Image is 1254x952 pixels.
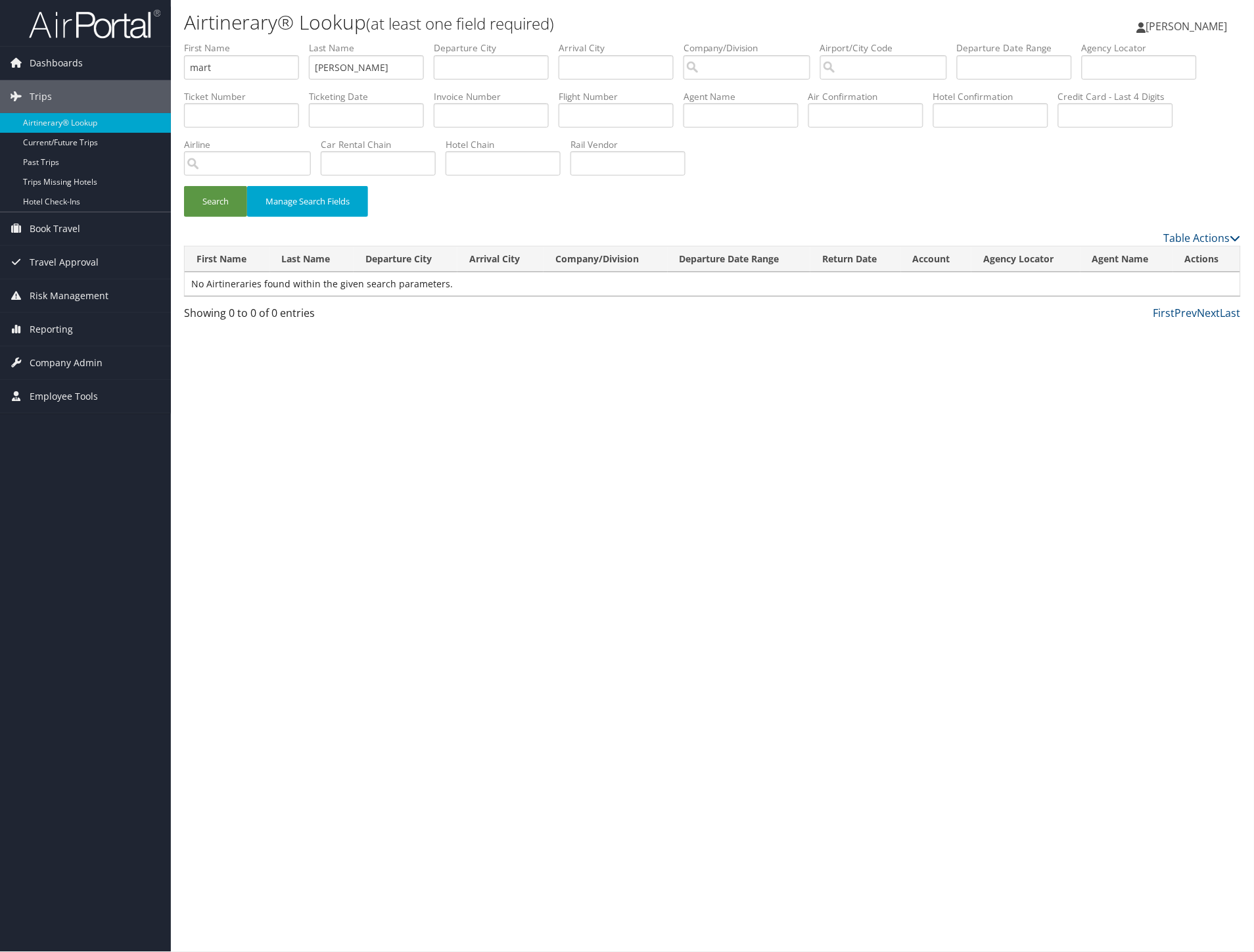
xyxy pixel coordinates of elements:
label: First Name [184,41,309,55]
label: Arrival City [559,41,684,55]
a: Last [1220,306,1241,320]
label: Hotel Confirmation [933,90,1058,103]
th: Agent Name [1080,247,1173,272]
th: Departure Date Range: activate to sort column ascending [668,247,811,272]
small: (at least one field required) [366,12,554,34]
button: Search [184,186,247,217]
label: Company/Division [684,41,820,55]
a: Table Actions [1164,231,1241,245]
label: Credit Card - Last 4 Digits [1058,90,1183,103]
span: Book Travel [30,212,80,245]
label: Ticket Number [184,90,309,103]
th: First Name: activate to sort column ascending [185,247,270,272]
label: Agent Name [684,90,808,103]
a: [PERSON_NAME] [1137,7,1241,46]
a: First [1153,306,1175,320]
th: Actions [1173,247,1240,272]
th: Company/Division [544,247,668,272]
label: Ticketing Date [309,90,434,103]
th: Return Date: activate to sort column ascending [810,247,901,272]
label: Flight Number [559,90,684,103]
span: Risk Management [30,279,108,312]
th: Arrival City: activate to sort column ascending [457,247,544,272]
label: Hotel Chain [446,138,570,151]
th: Agency Locator: activate to sort column ascending [971,247,1080,272]
span: Reporting [30,313,73,346]
div: Showing 0 to 0 of 0 entries [184,305,434,327]
th: Departure City: activate to sort column ascending [354,247,458,272]
h1: Airtinerary® Lookup [184,9,889,36]
label: Invoice Number [434,90,559,103]
label: Air Confirmation [808,90,933,103]
button: Manage Search Fields [247,186,368,217]
label: Airline [184,138,321,151]
label: Agency Locator [1082,41,1207,55]
span: Employee Tools [30,380,98,413]
label: Departure Date Range [957,41,1082,55]
span: Travel Approval [30,246,99,279]
th: Last Name: activate to sort column ascending [270,247,354,272]
a: Prev [1175,306,1197,320]
a: Next [1197,306,1220,320]
span: Company Admin [30,346,103,379]
span: Dashboards [30,47,83,80]
td: No Airtineraries found within the given search parameters. [185,272,1240,296]
label: Last Name [309,41,434,55]
label: Car Rental Chain [321,138,446,151]
label: Airport/City Code [820,41,957,55]
img: airportal-logo.png [29,9,160,39]
th: Account: activate to sort column ascending [901,247,972,272]
label: Rail Vendor [570,138,695,151]
span: [PERSON_NAME] [1146,19,1228,34]
label: Departure City [434,41,559,55]
span: Trips [30,80,52,113]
